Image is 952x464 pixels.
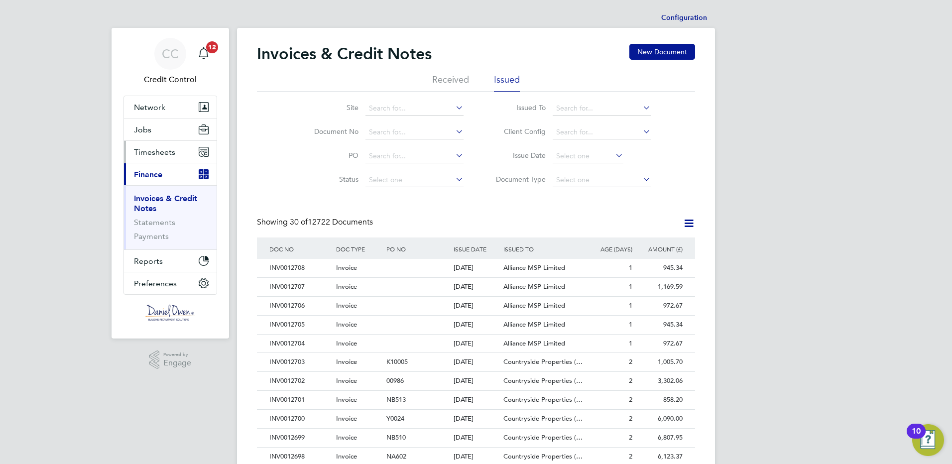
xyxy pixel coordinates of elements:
[336,320,357,329] span: Invoice
[635,335,685,353] div: 972.67
[124,118,217,140] button: Jobs
[553,173,651,187] input: Select one
[290,217,308,227] span: 30 of
[553,149,623,163] input: Select one
[134,194,197,213] a: Invoices & Credit Notes
[661,8,707,28] li: Configuration
[488,175,546,184] label: Document Type
[635,410,685,428] div: 6,090.00
[365,149,464,163] input: Search for...
[336,452,357,461] span: Invoice
[585,237,635,260] div: AGE (DAYS)
[163,350,191,359] span: Powered by
[451,316,501,334] div: [DATE]
[162,47,179,60] span: CC
[635,429,685,447] div: 6,807.95
[267,278,334,296] div: INV0012707
[629,414,632,423] span: 2
[123,38,217,86] a: CCCredit Control
[635,372,685,390] div: 3,302.06
[629,395,632,404] span: 2
[123,305,217,321] a: Go to home page
[386,395,406,404] span: NB513
[386,414,404,423] span: Y0024
[451,259,501,277] div: [DATE]
[629,339,632,348] span: 1
[488,103,546,112] label: Issued To
[134,103,165,112] span: Network
[912,424,944,456] button: Open Resource Center, 10 new notifications
[635,237,685,260] div: AMOUNT (£)
[336,376,357,385] span: Invoice
[635,353,685,371] div: 1,005.70
[301,151,358,160] label: PO
[123,74,217,86] span: Credit Control
[334,237,384,260] div: DOC TYPE
[267,297,334,315] div: INV0012706
[206,41,218,53] span: 12
[503,395,583,404] span: Countryside Properties (…
[503,452,583,461] span: Countryside Properties (…
[386,376,404,385] span: 00986
[488,127,546,136] label: Client Config
[553,102,651,116] input: Search for...
[629,282,632,291] span: 1
[145,305,195,321] img: danielowen-logo-retina.png
[629,452,632,461] span: 2
[503,357,583,366] span: Countryside Properties (…
[124,272,217,294] button: Preferences
[494,74,520,92] li: Issued
[267,391,334,409] div: INV0012701
[267,259,334,277] div: INV0012708
[629,320,632,329] span: 1
[503,301,565,310] span: Alliance MSP Limited
[267,353,334,371] div: INV0012703
[629,376,632,385] span: 2
[134,218,175,227] a: Statements
[635,297,685,315] div: 972.67
[163,359,191,367] span: Engage
[365,173,464,187] input: Select one
[451,335,501,353] div: [DATE]
[134,147,175,157] span: Timesheets
[301,127,358,136] label: Document No
[267,429,334,447] div: INV0012699
[503,339,565,348] span: Alliance MSP Limited
[336,339,357,348] span: Invoice
[451,278,501,296] div: [DATE]
[451,372,501,390] div: [DATE]
[336,357,357,366] span: Invoice
[451,429,501,447] div: [DATE]
[503,320,565,329] span: Alliance MSP Limited
[124,96,217,118] button: Network
[194,38,214,70] a: 12
[635,278,685,296] div: 1,169.59
[336,395,357,404] span: Invoice
[501,237,585,260] div: ISSUED TO
[124,250,217,272] button: Reports
[301,103,358,112] label: Site
[451,353,501,371] div: [DATE]
[386,357,408,366] span: K10005
[629,44,695,60] button: New Document
[336,414,357,423] span: Invoice
[149,350,192,369] a: Powered byEngage
[503,376,583,385] span: Countryside Properties (…
[386,433,406,442] span: NB510
[386,452,406,461] span: NA602
[267,316,334,334] div: INV0012705
[290,217,373,227] span: 12722 Documents
[124,141,217,163] button: Timesheets
[336,433,357,442] span: Invoice
[629,433,632,442] span: 2
[635,391,685,409] div: 858.20
[336,282,357,291] span: Invoice
[488,151,546,160] label: Issue Date
[384,237,451,260] div: PO NO
[451,297,501,315] div: [DATE]
[134,125,151,134] span: Jobs
[629,263,632,272] span: 1
[503,263,565,272] span: Alliance MSP Limited
[134,232,169,241] a: Payments
[553,125,651,139] input: Search for...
